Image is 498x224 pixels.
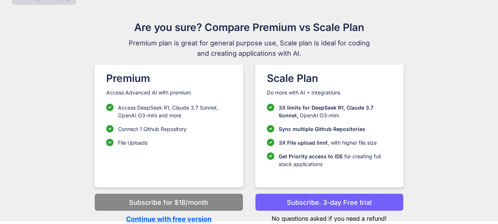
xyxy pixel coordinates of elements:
span: Premium plan is great for general purpose use, Scale plan is ideal for coding and creating applic... [125,38,373,59]
img: checklist [106,125,114,132]
h1: Scale Plan [267,70,392,86]
img: checklist [106,139,114,146]
h1: Are you sure? Compare Premium vs Scale Plan [125,20,373,35]
p: Sync multiple Github Repositories [279,125,365,133]
p: , with higher file size [279,139,377,147]
img: checklist [106,104,114,111]
button: Subscribe. 3-day Free trial [255,193,404,211]
p: OpenAI O3-mini [279,104,392,119]
p: Subscribe. 3-day Free trial [287,197,372,207]
img: checklist [267,152,274,160]
h1: Premium [106,70,231,86]
p: Connect 1 Github Repository [118,125,187,133]
p: for creating full stack applications [279,152,392,168]
span: 3X limits for DeepSeek R1, Claude 3.7 Sonnet, [279,104,373,118]
button: Subscribe for $18/month [94,193,243,211]
span: Get Priority access to IDE [279,153,343,159]
p: Do more with AI + Integrations [267,89,392,96]
p: Access DeepSeek R1, Claude 3.7 Sonnet, OpenAI O3-mini and more [118,104,231,119]
span: 3X File upload limit [279,139,328,146]
img: checklist [267,125,274,132]
p: File Uploads [118,139,147,147]
p: Continue with free version [94,214,243,224]
img: checklist [267,104,274,111]
p: Access Advanced AI with premium [106,89,231,96]
p: Subscribe for $18/month [129,197,208,207]
p: No questions asked if you need a refund! [255,211,404,223]
img: checklist [267,139,274,146]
